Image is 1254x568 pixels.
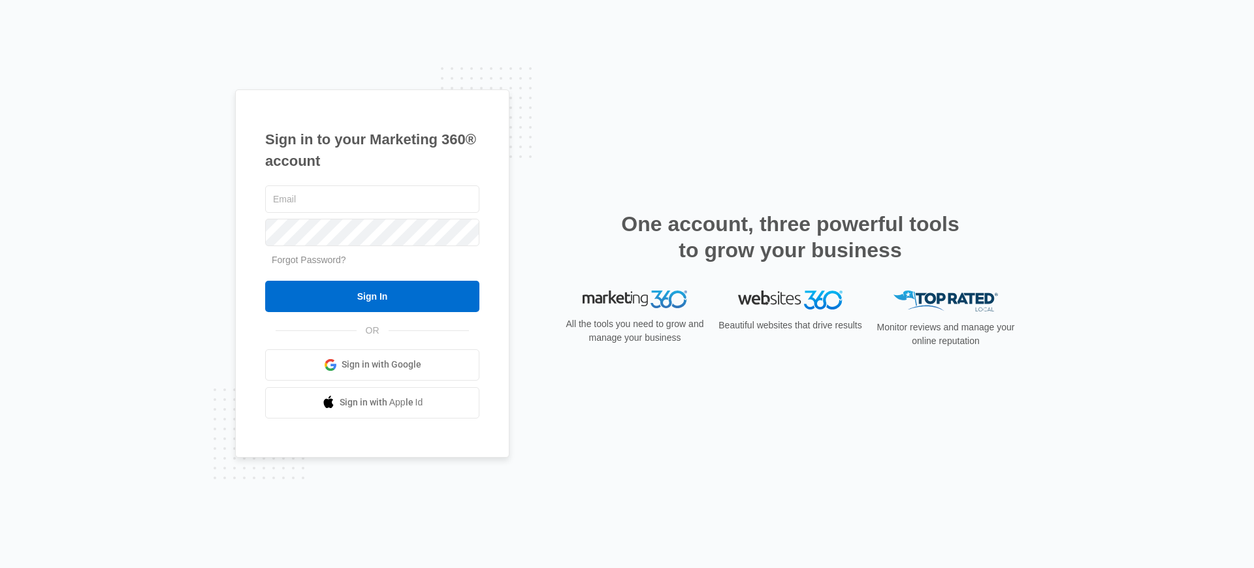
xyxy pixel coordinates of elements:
[265,387,479,418] a: Sign in with Apple Id
[272,255,346,265] a: Forgot Password?
[583,291,687,309] img: Marketing 360
[562,317,708,345] p: All the tools you need to grow and manage your business
[265,281,479,312] input: Sign In
[717,319,863,332] p: Beautiful websites that drive results
[265,129,479,172] h1: Sign in to your Marketing 360® account
[342,358,421,371] span: Sign in with Google
[357,324,389,338] span: OR
[617,211,963,263] h2: One account, three powerful tools to grow your business
[265,185,479,213] input: Email
[738,291,843,309] img: Websites 360
[265,349,479,381] a: Sign in with Google
[893,291,998,312] img: Top Rated Local
[340,396,423,409] span: Sign in with Apple Id
[873,321,1019,348] p: Monitor reviews and manage your online reputation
